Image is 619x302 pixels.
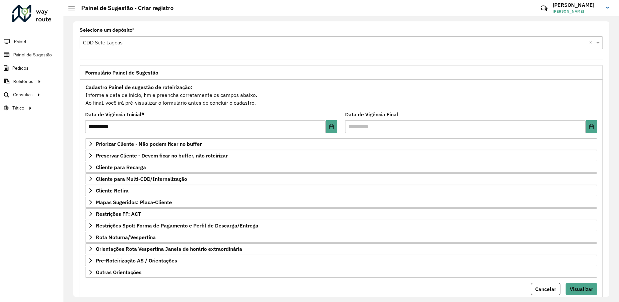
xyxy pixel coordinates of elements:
label: Data de Vigência Inicial [85,110,144,118]
span: Cliente Retira [96,188,129,193]
span: Pedidos [12,65,28,72]
span: Priorizar Cliente - Não podem ficar no buffer [96,141,202,146]
div: Informe a data de inicio, fim e preencha corretamente os campos abaixo. Ao final, você irá pré-vi... [85,83,597,107]
button: Visualizar [566,283,597,295]
span: Rota Noturna/Vespertina [96,235,156,240]
a: Restrições Spot: Forma de Pagamento e Perfil de Descarga/Entrega [85,220,597,231]
span: Cancelar [535,286,556,292]
span: Cliente para Recarga [96,165,146,170]
a: Cliente para Recarga [85,162,597,173]
span: [PERSON_NAME] [553,8,601,14]
label: Selecione um depósito [80,26,134,34]
span: Clear all [589,39,595,47]
span: Pre-Roteirização AS / Orientações [96,258,177,263]
a: Orientações Rota Vespertina Janela de horário extraordinária [85,243,597,254]
button: Choose Date [586,120,597,133]
a: Mapas Sugeridos: Placa-Cliente [85,197,597,208]
span: Restrições FF: ACT [96,211,141,216]
span: Painel de Sugestão [13,52,52,58]
span: Relatórios [13,78,33,85]
span: Painel [14,38,26,45]
a: Cliente Retira [85,185,597,196]
span: Consultas [13,91,33,98]
a: Outras Orientações [85,267,597,278]
label: Data de Vigência Final [345,110,398,118]
strong: Cadastro Painel de sugestão de roteirização: [85,84,192,90]
span: Mapas Sugeridos: Placa-Cliente [96,200,172,205]
span: Formulário Painel de Sugestão [85,70,158,75]
span: Cliente para Multi-CDD/Internalização [96,176,187,181]
span: Tático [12,105,24,111]
a: Preservar Cliente - Devem ficar no buffer, não roteirizar [85,150,597,161]
a: Cliente para Multi-CDD/Internalização [85,173,597,184]
a: Contato Rápido [537,1,551,15]
span: Outras Orientações [96,270,141,275]
button: Choose Date [326,120,337,133]
span: Orientações Rota Vespertina Janela de horário extraordinária [96,246,242,251]
h2: Painel de Sugestão - Criar registro [75,5,174,12]
span: Restrições Spot: Forma de Pagamento e Perfil de Descarga/Entrega [96,223,258,228]
a: Rota Noturna/Vespertina [85,232,597,243]
a: Pre-Roteirização AS / Orientações [85,255,597,266]
span: Visualizar [570,286,593,292]
a: Priorizar Cliente - Não podem ficar no buffer [85,138,597,149]
button: Cancelar [531,283,560,295]
a: Restrições FF: ACT [85,208,597,219]
h3: [PERSON_NAME] [553,2,601,8]
span: Preservar Cliente - Devem ficar no buffer, não roteirizar [96,153,228,158]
